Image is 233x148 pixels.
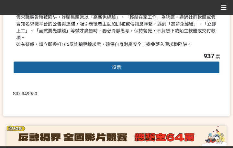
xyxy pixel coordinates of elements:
[216,54,220,59] span: 票
[204,52,214,60] span: 937
[13,91,37,96] span: SID: 349950
[6,126,227,146] img: d5dd58f8-aeb6-44fd-a984-c6eabd100919.png
[112,64,121,70] span: 投票
[163,90,196,97] iframe: IFrame Embed
[16,14,217,48] div: 假求職廣告暗藏陷阱，詐騙集團常以「高薪免經驗」、「輕鬆在家工作」為誘餌，透過社群軟體或假冒知名求職平台的公告與連結，吸引應徵者主動加LINE或傳訊息聯繫，遇到「高薪免經驗」、「立即上工」、「面試...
